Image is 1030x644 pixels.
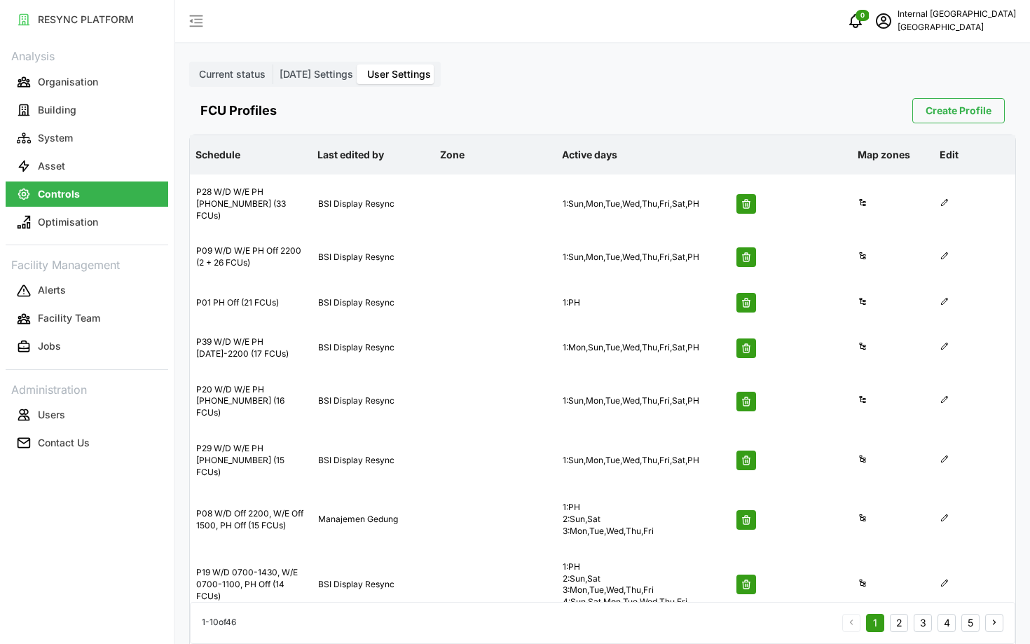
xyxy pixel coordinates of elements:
button: RESYNC PLATFORM [6,7,168,32]
div: BSI Display Resync [313,568,433,602]
a: Facility Team [6,305,168,333]
button: System [6,125,168,151]
a: System [6,124,168,152]
a: Optimisation [6,208,168,236]
button: schedule [870,7,898,35]
span: User Settings [367,68,431,80]
p: Facility Management [6,254,168,274]
div: P19 W/D 0700-1430, W/E 0700-1100, PH Off (14 FCUs) [191,556,311,613]
a: Alerts [6,277,168,305]
p: Edit [937,137,1012,173]
a: Jobs [6,333,168,361]
span: [DATE] Settings [280,68,353,80]
button: Jobs [6,334,168,359]
p: Map zones [855,137,931,173]
button: 4 [938,614,956,632]
p: Facility Team [38,311,100,325]
p: Asset [38,159,65,173]
a: Users [6,401,168,429]
span: Create Profile [926,99,991,123]
div: 1 : PH [563,561,724,573]
button: 3 [914,614,932,632]
button: 5 [961,614,980,632]
div: 3 : Mon,Tue,Wed,Thu,Fri [563,526,724,537]
p: Schedule [193,137,309,173]
div: 2 : Sun,Sat [563,573,724,585]
div: BSI Display Resync [313,240,433,275]
h4: FCU Profiles [200,102,277,120]
p: Building [38,103,76,117]
div: P20 W/D W/E PH [PHONE_NUMBER] (16 FCUs) [191,373,311,430]
div: P01 PH Off (21 FCUs) [191,286,311,320]
p: System [38,131,73,145]
button: Users [6,402,168,427]
div: P28 W/D W/E PH [PHONE_NUMBER] (33 FCUs) [191,175,311,233]
div: 4 : Sun,Sat,Mon,Tue,Wed,Thu,Fri [563,596,724,608]
button: Contact Us [6,430,168,455]
div: BSI Display Resync [313,384,433,418]
button: 1 [866,614,884,632]
p: Users [38,408,65,422]
button: Controls [6,181,168,207]
a: Asset [6,152,168,180]
div: BSI Display Resync [313,331,433,365]
div: 1 : Sun,Mon,Tue,Wed,Thu,Fri,Sat,PH [563,455,724,467]
p: [GEOGRAPHIC_DATA] [898,21,1016,34]
a: Contact Us [6,429,168,457]
p: Alerts [38,283,66,297]
div: P09 W/D W/E PH Off 2200 (2 + 26 FCUs) [191,234,311,280]
button: Create Profile [912,98,1005,123]
div: P29 W/D W/E PH [PHONE_NUMBER] (15 FCUs) [191,432,311,489]
button: Facility Team [6,306,168,331]
a: Organisation [6,68,168,96]
p: Zone [437,137,554,173]
div: 1 : Sun,Mon,Tue,Wed,Thu,Fri,Sat,PH [563,198,724,210]
div: 1 : Mon,Sun,Tue,Wed,Thu,Fri,Sat,PH [563,342,724,354]
div: BSI Display Resync [313,286,433,320]
p: 1 - 10 of 46 [202,617,236,630]
button: Alerts [6,278,168,303]
p: Controls [38,187,80,201]
button: 2 [890,614,908,632]
div: 1 : Sun,Mon,Tue,Wed,Thu,Fri,Sat,PH [563,252,724,263]
div: BSI Display Resync [313,444,433,478]
p: Last edited by [315,137,431,173]
button: Optimisation [6,210,168,235]
div: P08 W/D Off 2200, W/E Off 1500, PH Off (15 FCUs) [191,497,311,543]
p: Internal [GEOGRAPHIC_DATA] [898,8,1016,21]
button: Organisation [6,69,168,95]
button: Asset [6,153,168,179]
div: P39 W/D W/E PH [DATE]-2200 (17 FCUs) [191,325,311,371]
div: 3 : Mon,Tue,Wed,Thu,Fri [563,584,724,596]
span: 0 [860,11,865,20]
div: 1 : PH [563,297,724,309]
div: BSI Display Resync [313,187,433,221]
p: Administration [6,378,168,399]
p: Jobs [38,339,61,353]
p: Active days [559,137,727,173]
div: Manajemen Gedung [313,502,433,537]
p: Contact Us [38,436,90,450]
span: Current status [199,68,266,80]
a: Controls [6,180,168,208]
div: 1 : PH [563,502,724,514]
p: Analysis [6,45,168,65]
button: notifications [842,7,870,35]
p: RESYNC PLATFORM [38,13,134,27]
div: 2 : Sun,Sat [563,514,724,526]
p: Organisation [38,75,98,89]
a: RESYNC PLATFORM [6,6,168,34]
a: Building [6,96,168,124]
button: Building [6,97,168,123]
p: Optimisation [38,215,98,229]
div: 1 : Sun,Mon,Tue,Wed,Thu,Fri,Sat,PH [563,395,724,407]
